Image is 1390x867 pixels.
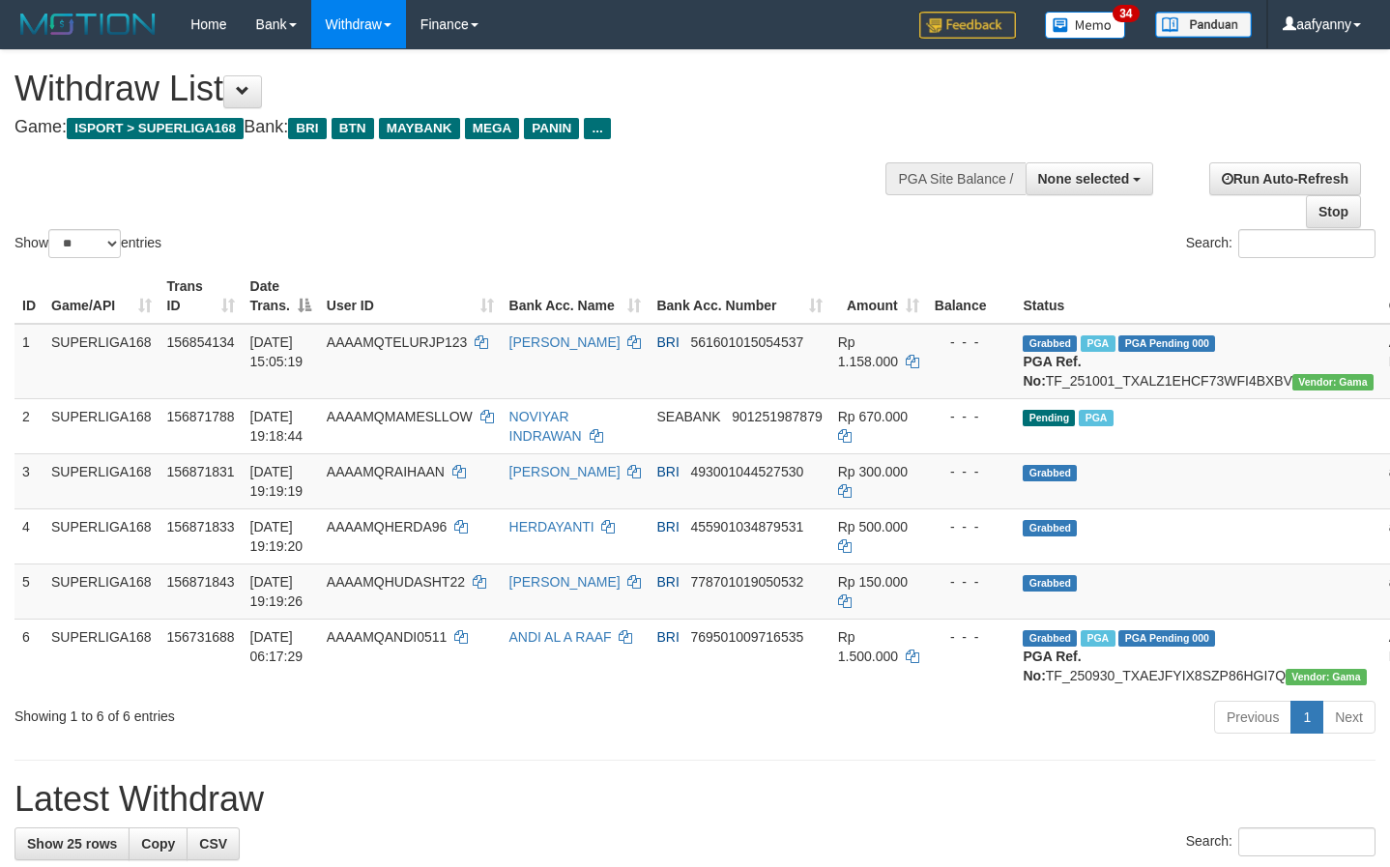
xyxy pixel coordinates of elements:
span: CSV [199,836,227,852]
th: Date Trans.: activate to sort column descending [243,269,319,324]
span: Rp 300.000 [838,464,908,479]
span: [DATE] 19:19:26 [250,574,304,609]
span: Grabbed [1023,335,1077,352]
span: ... [584,118,610,139]
a: Copy [129,827,188,860]
span: Copy 455901034879531 to clipboard [690,519,803,535]
a: Next [1322,701,1376,734]
div: - - - [935,462,1008,481]
span: Grabbed [1023,520,1077,536]
h1: Latest Withdraw [14,780,1376,819]
select: Showentries [48,229,121,258]
span: 156871788 [167,409,235,424]
span: AAAAMQRAIHAAN [327,464,445,479]
span: 156854134 [167,334,235,350]
div: Showing 1 to 6 of 6 entries [14,699,565,726]
a: Previous [1214,701,1291,734]
td: 4 [14,508,43,564]
span: 34 [1113,5,1139,22]
span: Pending [1023,410,1075,426]
td: 3 [14,453,43,508]
a: [PERSON_NAME] [509,334,621,350]
span: Copy 561601015054537 to clipboard [690,334,803,350]
span: BRI [656,519,679,535]
span: [DATE] 19:18:44 [250,409,304,444]
span: BRI [656,574,679,590]
span: [DATE] 06:17:29 [250,629,304,664]
div: - - - [935,517,1008,536]
span: Grabbed [1023,630,1077,647]
span: AAAAMQTELURJP123 [327,334,468,350]
span: Copy 769501009716535 to clipboard [690,629,803,645]
a: CSV [187,827,240,860]
input: Search: [1238,229,1376,258]
a: Run Auto-Refresh [1209,162,1361,195]
label: Search: [1186,827,1376,856]
span: Rp 500.000 [838,519,908,535]
div: - - - [935,627,1008,647]
span: Marked by aafromsomean [1081,630,1115,647]
input: Search: [1238,827,1376,856]
div: PGA Site Balance / [885,162,1025,195]
span: 156871831 [167,464,235,479]
label: Search: [1186,229,1376,258]
span: Vendor URL: https://trx31.1velocity.biz [1286,669,1367,685]
td: SUPERLIGA168 [43,508,159,564]
a: [PERSON_NAME] [509,574,621,590]
span: AAAAMQMAMESLLOW [327,409,473,424]
span: Rp 1.158.000 [838,334,898,369]
span: MEGA [465,118,520,139]
span: BRI [656,334,679,350]
span: 156871843 [167,574,235,590]
div: - - - [935,407,1008,426]
th: Bank Acc. Name: activate to sort column ascending [502,269,650,324]
span: Copy 778701019050532 to clipboard [690,574,803,590]
span: [DATE] 15:05:19 [250,334,304,369]
h4: Game: Bank: [14,118,908,137]
span: BTN [332,118,374,139]
span: 156731688 [167,629,235,645]
span: Grabbed [1023,575,1077,592]
a: ANDI AL A RAAF [509,629,612,645]
th: Game/API: activate to sort column ascending [43,269,159,324]
span: SEABANK [656,409,720,424]
th: Trans ID: activate to sort column ascending [159,269,243,324]
span: Copy 493001044527530 to clipboard [690,464,803,479]
a: NOVIYAR INDRAWAN [509,409,582,444]
span: Rp 150.000 [838,574,908,590]
th: Amount: activate to sort column ascending [830,269,927,324]
span: Copy [141,836,175,852]
div: - - - [935,332,1008,352]
td: TF_250930_TXAEJFYIX8SZP86HGI7Q [1015,619,1380,693]
td: 1 [14,324,43,399]
b: PGA Ref. No: [1023,354,1081,389]
span: Copy 901251987879 to clipboard [732,409,822,424]
img: MOTION_logo.png [14,10,161,39]
td: TF_251001_TXALZ1EHCF73WFI4BXBV [1015,324,1380,399]
a: Show 25 rows [14,827,130,860]
b: PGA Ref. No: [1023,649,1081,683]
span: Rp 1.500.000 [838,629,898,664]
th: Balance [927,269,1016,324]
td: 6 [14,619,43,693]
img: Button%20Memo.svg [1045,12,1126,39]
span: Grabbed [1023,465,1077,481]
th: Bank Acc. Number: activate to sort column ascending [649,269,829,324]
span: AAAAMQANDI0511 [327,629,448,645]
span: BRI [656,464,679,479]
a: HERDAYANTI [509,519,594,535]
span: AAAAMQHERDA96 [327,519,447,535]
span: BRI [288,118,326,139]
a: [PERSON_NAME] [509,464,621,479]
span: PGA Pending [1118,630,1215,647]
th: ID [14,269,43,324]
span: AAAAMQHUDASHT22 [327,574,465,590]
span: Show 25 rows [27,836,117,852]
td: SUPERLIGA168 [43,398,159,453]
span: PGA Pending [1118,335,1215,352]
td: 5 [14,564,43,619]
button: None selected [1026,162,1154,195]
span: Vendor URL: https://trx31.1velocity.biz [1292,374,1374,390]
th: Status [1015,269,1380,324]
div: - - - [935,572,1008,592]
